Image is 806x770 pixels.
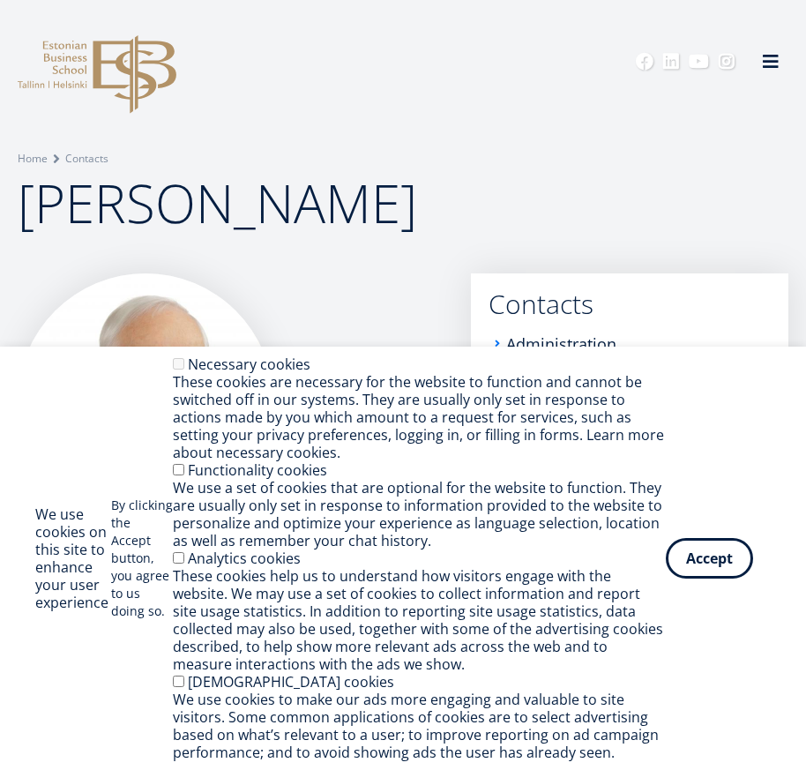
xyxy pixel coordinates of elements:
a: Linkedin [662,53,680,71]
img: Olav Aarna [18,273,273,529]
label: Analytics cookies [188,549,301,568]
a: Youtube [689,53,709,71]
div: These cookies are necessary for the website to function and cannot be switched off in our systems... [173,373,666,461]
button: Accept [666,538,753,579]
div: We use a set of cookies that are optional for the website to function. They are usually only set ... [173,479,666,549]
label: Functionality cookies [188,460,327,480]
span: [PERSON_NAME] [18,167,417,239]
a: Administration [506,335,616,353]
div: We use cookies to make our ads more engaging and valuable to site visitors. Some common applicati... [173,691,666,761]
a: Facebook [636,53,653,71]
a: Home [18,150,48,168]
label: Necessary cookies [188,355,310,374]
a: Instagram [718,53,735,71]
p: By clicking the Accept button, you agree to us doing so. [111,497,173,620]
label: [DEMOGRAPHIC_DATA] cookies [188,672,394,692]
div: These cookies help us to understand how visitors engage with the website. We may use a set of coo... [173,567,666,673]
a: Contacts [489,291,771,318]
a: Contacts [65,150,108,168]
h2: We use cookies on this site to enhance your user experience [35,505,111,611]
